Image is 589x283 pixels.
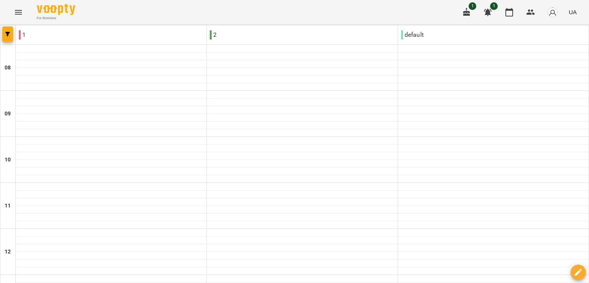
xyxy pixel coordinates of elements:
h6: 10 [5,156,11,164]
button: Menu [9,3,28,21]
h6: 08 [5,64,11,72]
span: For Business [37,16,75,21]
h6: 09 [5,110,11,118]
img: Voopty Logo [37,4,75,15]
p: 2 [210,30,217,39]
span: UA [569,8,577,16]
span: 1 [469,2,476,10]
p: default [401,30,424,39]
h6: 11 [5,202,11,210]
span: 1 [490,2,498,10]
img: avatar_s.png [547,7,558,18]
button: UA [566,5,580,19]
p: 1 [19,30,26,39]
h6: 12 [5,248,11,256]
